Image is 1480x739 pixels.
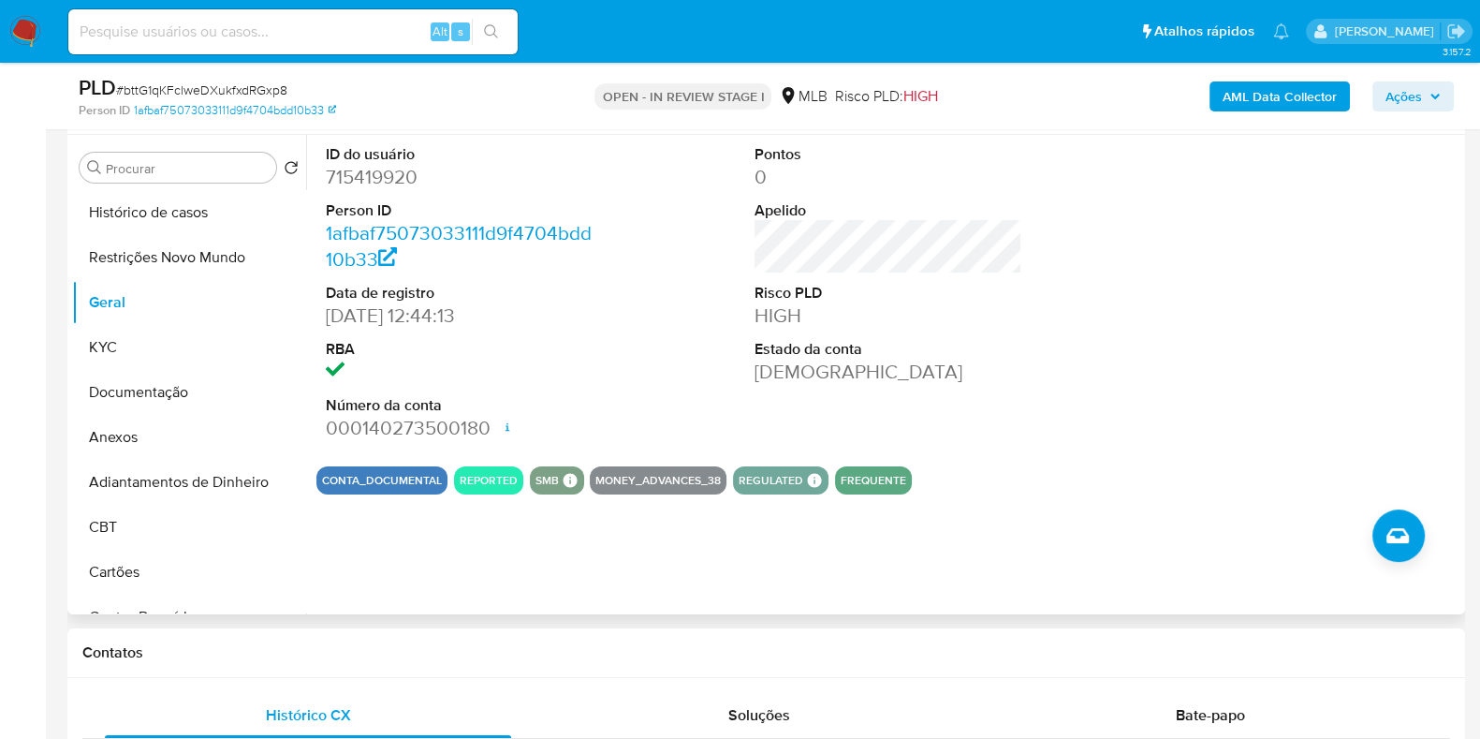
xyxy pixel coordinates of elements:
dt: ID do usuário [326,144,593,165]
span: # bttG1qKFclweDXukfxdRGxp8 [116,81,287,99]
span: HIGH [902,85,937,107]
dt: RBA [326,339,593,360]
button: Histórico de casos [72,190,306,235]
dd: [DATE] 12:44:13 [326,303,593,329]
button: Anexos [72,415,306,460]
b: AML Data Collector [1223,81,1337,111]
p: OPEN - IN REVIEW STAGE I [594,83,771,110]
span: 3.157.2 [1442,44,1471,59]
span: Bate-papo [1176,704,1245,726]
dt: Person ID [326,200,593,221]
a: Sair [1446,22,1466,41]
span: Ações [1385,81,1422,111]
button: CBT [72,505,306,550]
button: Contas Bancárias [72,595,306,640]
button: search-icon [472,19,510,45]
button: Adiantamentos de Dinheiro [72,460,306,505]
dd: 000140273500180 [326,415,593,441]
div: MLB [779,86,827,107]
span: Risco PLD: [834,86,937,107]
h1: Contatos [82,643,1450,662]
input: Pesquise usuários ou casos... [68,20,518,44]
input: Procurar [106,160,269,177]
dt: Apelido [755,200,1022,221]
span: Alt [432,22,447,40]
button: Procurar [87,160,102,175]
dt: Estado da conta [755,339,1022,360]
dt: Pontos [755,144,1022,165]
span: Atalhos rápidos [1154,22,1254,41]
dd: 0 [755,164,1022,190]
button: Ações [1372,81,1454,111]
a: Notificações [1273,23,1289,39]
button: Retornar ao pedido padrão [284,160,299,181]
dd: [DEMOGRAPHIC_DATA] [755,359,1022,385]
dt: Número da conta [326,395,593,416]
span: Histórico CX [266,704,351,726]
dd: 715419920 [326,164,593,190]
dt: Risco PLD [755,283,1022,303]
button: Cartões [72,550,306,595]
span: s [458,22,463,40]
button: Documentação [72,370,306,415]
dd: HIGH [755,303,1022,329]
p: danilo.toledo@mercadolivre.com [1334,22,1440,40]
b: Person ID [79,102,130,119]
a: 1afbaf75073033111d9f4704bdd10b33 [134,102,336,119]
span: Soluções [728,704,790,726]
a: 1afbaf75073033111d9f4704bdd10b33 [326,219,592,273]
button: AML Data Collector [1209,81,1350,111]
button: KYC [72,325,306,370]
button: Restrições Novo Mundo [72,235,306,280]
b: PLD [79,72,116,102]
dt: Data de registro [326,283,593,303]
button: Geral [72,280,306,325]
